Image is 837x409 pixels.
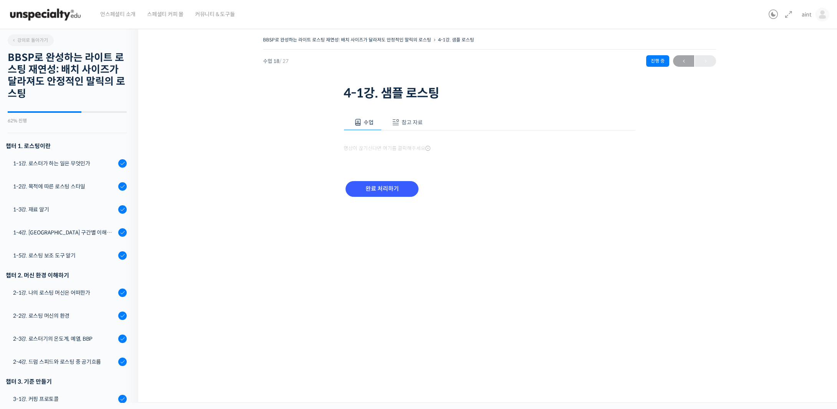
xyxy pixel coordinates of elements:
h1: 4-1강. 샘플 로스팅 [344,86,635,101]
div: 1-5강. 로스팅 보조 도구 알기 [13,251,116,260]
div: 1-4강. [GEOGRAPHIC_DATA] 구간별 이해와 용어 [13,228,116,237]
h3: 챕터 1. 로스팅이란 [6,141,127,151]
a: BBSP로 완성하는 라이트 로스팅 재연성: 배치 사이즈가 달라져도 안정적인 말릭의 로스팅 [263,37,431,43]
div: 챕터 3. 기준 만들기 [6,376,127,387]
a: 4-1강. 샘플 로스팅 [438,37,474,43]
div: 1-3강. 재료 알기 [13,205,116,214]
span: ← [673,56,694,66]
div: 1-1강. 로스터가 하는 일은 무엇인가 [13,159,116,168]
div: 진행 중 [646,55,669,67]
div: 3-1강. 커핑 프로토콜 [13,395,116,403]
span: aint [802,11,812,18]
span: 영상이 끊기신다면 여기를 클릭해주세요 [344,145,430,152]
div: 2-4강. 드럼 스피드와 로스팅 중 공기흐름 [13,358,116,366]
span: 수업 [364,119,374,126]
div: 2-1강. 나의 로스팅 머신은 어떠한가 [13,289,116,297]
div: 2-2강. 로스팅 머신의 환경 [13,312,116,320]
span: 참고 자료 [402,119,423,126]
div: 62% 진행 [8,119,127,123]
input: 완료 처리하기 [346,181,418,197]
div: 1-2강. 목적에 따른 로스팅 스타일 [13,182,116,191]
span: 강의로 돌아가기 [12,37,48,43]
a: ←이전 [673,55,694,67]
span: / 27 [280,58,289,64]
h2: BBSP로 완성하는 라이트 로스팅 재연성: 배치 사이즈가 달라져도 안정적인 말릭의 로스팅 [8,52,127,100]
span: 수업 18 [263,59,289,64]
div: 챕터 2. 머신 환경 이해하기 [6,270,127,280]
div: 2-3강. 로스터기의 온도계, 예열, BBP [13,335,116,343]
a: 강의로 돌아가기 [8,35,54,46]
